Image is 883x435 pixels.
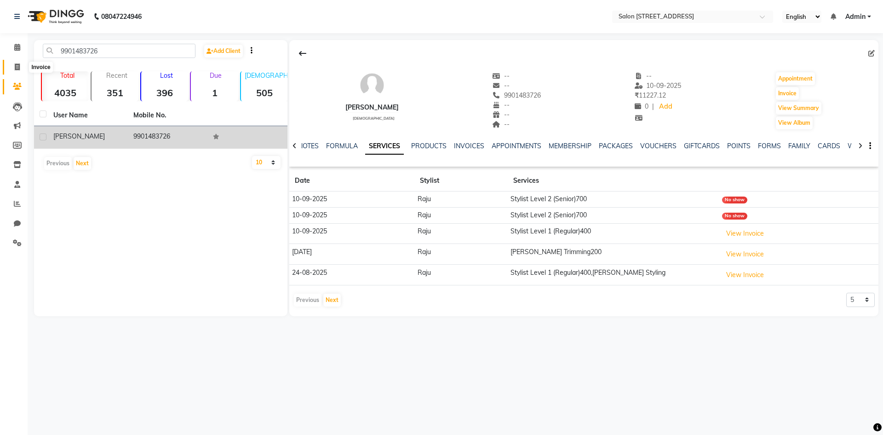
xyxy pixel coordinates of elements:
a: FORMULA [326,142,358,150]
button: View Invoice [722,247,768,261]
td: [DATE] [289,244,414,265]
a: Add Client [204,45,243,58]
a: WALLET [848,142,874,150]
p: [DEMOGRAPHIC_DATA] [245,71,288,80]
td: 10-09-2025 [289,191,414,208]
span: [DEMOGRAPHIC_DATA] [353,116,395,121]
span: -- [492,110,510,119]
span: 9901483726 [492,91,541,99]
span: Admin [845,12,866,22]
span: 11227.12 [635,91,666,99]
td: Raju [414,191,508,208]
a: PACKAGES [599,142,633,150]
td: 10-09-2025 [289,223,414,244]
span: 10-09-2025 [635,81,682,90]
span: | [652,102,654,111]
button: View Invoice [722,268,768,282]
div: [PERSON_NAME] [345,103,399,112]
span: -- [492,120,510,128]
th: Date [289,170,414,191]
strong: 4035 [42,87,89,99]
td: Stylist Level 2 (Senior)700 [508,191,719,208]
td: Stylist Level 1 (Regular)400,[PERSON_NAME] Styling [508,265,719,285]
th: Mobile No. [128,105,208,126]
strong: 1 [191,87,238,99]
td: Raju [414,223,508,244]
td: Stylist Level 1 (Regular)400 [508,223,719,244]
a: GIFTCARDS [684,142,720,150]
a: FORMS [758,142,781,150]
button: Invoice [776,87,799,100]
a: Add [658,100,674,113]
div: Invoice [29,62,52,73]
a: APPOINTMENTS [492,142,541,150]
button: View Album [776,116,813,129]
a: MEMBERSHIP [549,142,591,150]
button: Next [74,157,91,170]
td: [PERSON_NAME] Trimming200 [508,244,719,265]
button: Next [323,294,341,307]
div: No show [722,197,747,203]
p: Total [46,71,89,80]
a: CARDS [818,142,840,150]
span: -- [492,72,510,80]
td: 10-09-2025 [289,207,414,223]
td: Raju [414,244,508,265]
a: FAMILY [788,142,810,150]
td: Raju [414,265,508,285]
th: Services [508,170,719,191]
a: PRODUCTS [411,142,447,150]
span: -- [635,72,652,80]
th: Stylist [414,170,508,191]
div: No show [722,213,747,220]
td: Raju [414,207,508,223]
button: View Summary [776,102,821,115]
a: POINTS [727,142,751,150]
strong: 396 [141,87,188,99]
b: 08047224946 [101,4,142,29]
th: User Name [48,105,128,126]
p: Lost [145,71,188,80]
img: avatar [358,71,386,99]
input: Search by Name/Mobile/Email/Code [43,44,195,58]
a: INVOICES [454,142,484,150]
img: logo [23,4,86,29]
span: 0 [635,102,648,110]
td: Stylist Level 2 (Senior)700 [508,207,719,223]
span: [PERSON_NAME] [53,132,105,140]
div: Back to Client [293,45,312,62]
td: 9901483726 [128,126,208,149]
a: VOUCHERS [640,142,677,150]
td: 24-08-2025 [289,265,414,285]
button: View Invoice [722,226,768,241]
span: ₹ [635,91,639,99]
p: Due [193,71,238,80]
span: -- [492,81,510,90]
button: Appointment [776,72,815,85]
strong: 505 [241,87,288,99]
p: Recent [95,71,138,80]
strong: 351 [92,87,138,99]
a: NOTES [298,142,319,150]
a: SERVICES [365,138,404,155]
span: -- [492,101,510,109]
